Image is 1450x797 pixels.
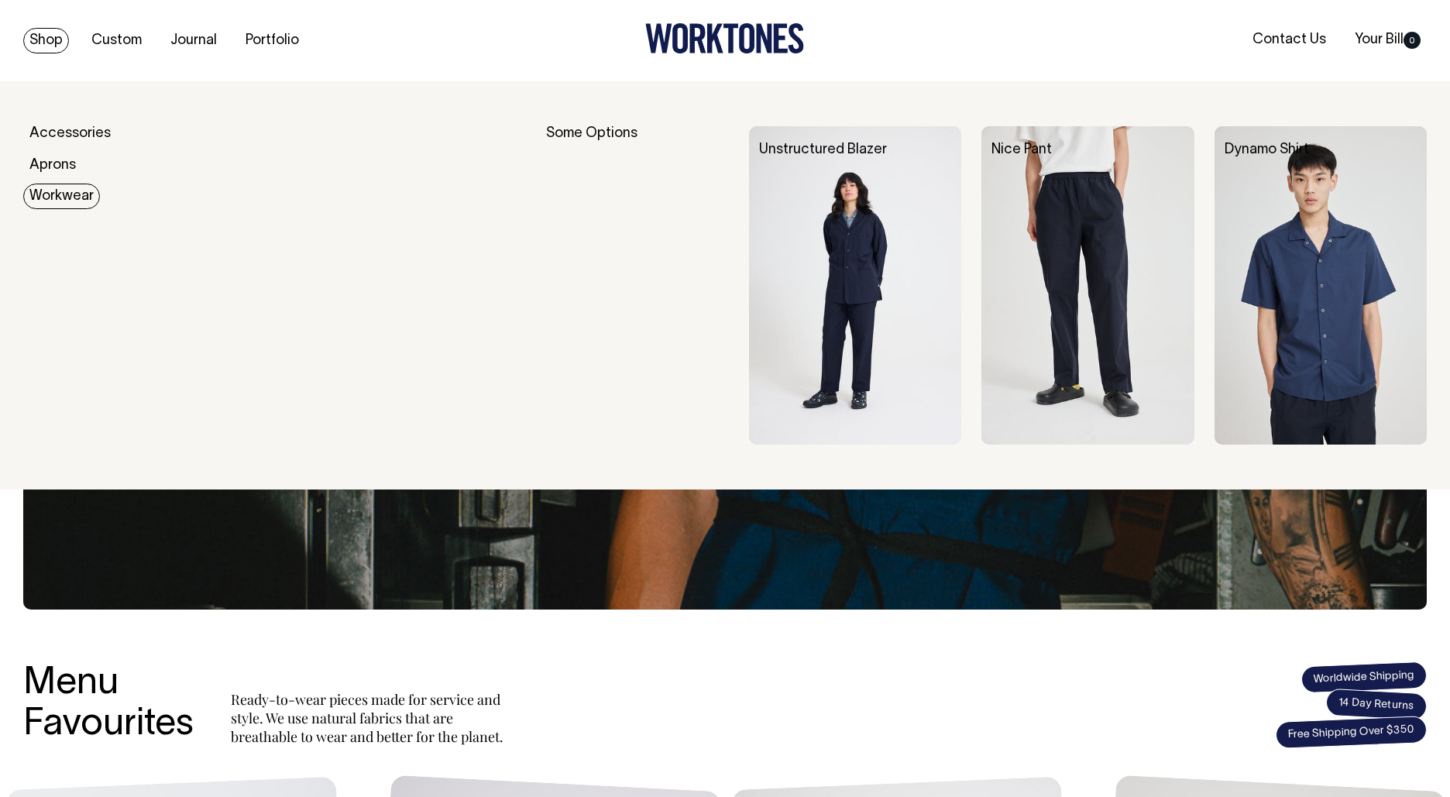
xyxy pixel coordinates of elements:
[749,126,961,445] img: Unstructured Blazer
[1325,689,1428,721] span: 14 Day Returns
[164,28,223,53] a: Journal
[759,143,887,156] a: Unstructured Blazer
[23,184,100,209] a: Workwear
[546,126,729,445] div: Some Options
[1246,27,1332,53] a: Contact Us
[23,153,82,178] a: Aprons
[981,126,1194,445] img: Nice Pant
[239,28,305,53] a: Portfolio
[991,143,1052,156] a: Nice Pant
[1225,143,1309,156] a: Dynamo Shirt
[1215,126,1427,445] img: Dynamo Shirt
[23,121,117,146] a: Accessories
[1349,27,1427,53] a: Your Bill0
[23,28,69,53] a: Shop
[85,28,148,53] a: Custom
[1301,661,1427,693] span: Worldwide Shipping
[1404,32,1421,49] span: 0
[231,690,510,746] p: Ready-to-wear pieces made for service and style. We use natural fabrics that are breathable to we...
[1275,716,1427,749] span: Free Shipping Over $350
[23,664,194,746] h3: Menu Favourites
